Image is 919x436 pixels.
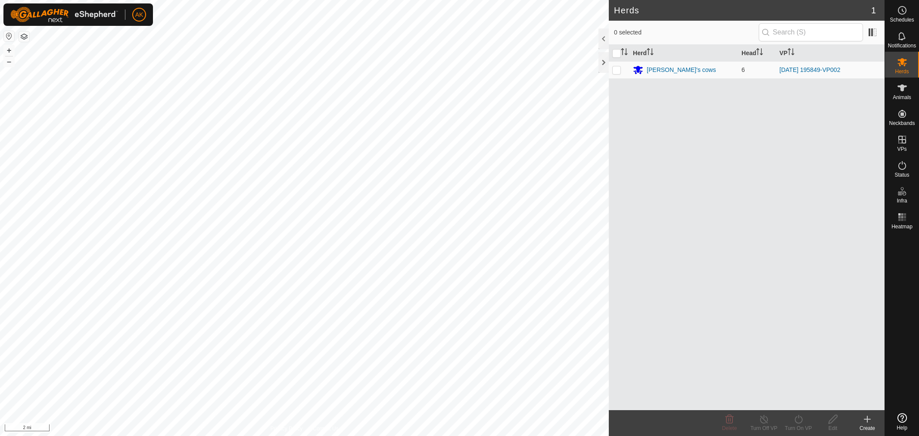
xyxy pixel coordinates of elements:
span: Neckbands [889,121,915,126]
button: Reset Map [4,31,14,41]
span: Status [894,172,909,178]
a: Help [885,410,919,434]
span: Notifications [888,43,916,48]
p-sorticon: Activate to sort [756,50,763,56]
span: Animals [893,95,911,100]
div: Turn On VP [781,424,816,432]
input: Search (S) [759,23,863,41]
span: Schedules [890,17,914,22]
span: VPs [897,146,907,152]
span: Heatmap [891,224,913,229]
span: 1 [871,4,876,17]
a: [DATE] 195849-VP002 [779,66,840,73]
span: Delete [722,425,737,431]
span: 0 selected [614,28,759,37]
h2: Herds [614,5,871,16]
th: Herd [629,45,738,62]
div: Edit [816,424,850,432]
span: Herds [895,69,909,74]
p-sorticon: Activate to sort [647,50,654,56]
div: Create [850,424,885,432]
button: Map Layers [19,31,29,42]
th: VP [776,45,885,62]
span: Infra [897,198,907,203]
p-sorticon: Activate to sort [788,50,794,56]
th: Head [738,45,776,62]
div: Turn Off VP [747,424,781,432]
span: AK [135,10,143,19]
p-sorticon: Activate to sort [621,50,628,56]
img: Gallagher Logo [10,7,118,22]
div: [PERSON_NAME]'s cows [647,65,716,75]
button: – [4,56,14,67]
a: Privacy Policy [271,425,303,433]
span: 6 [741,66,745,73]
span: Help [897,425,907,430]
a: Contact Us [313,425,338,433]
button: + [4,45,14,56]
